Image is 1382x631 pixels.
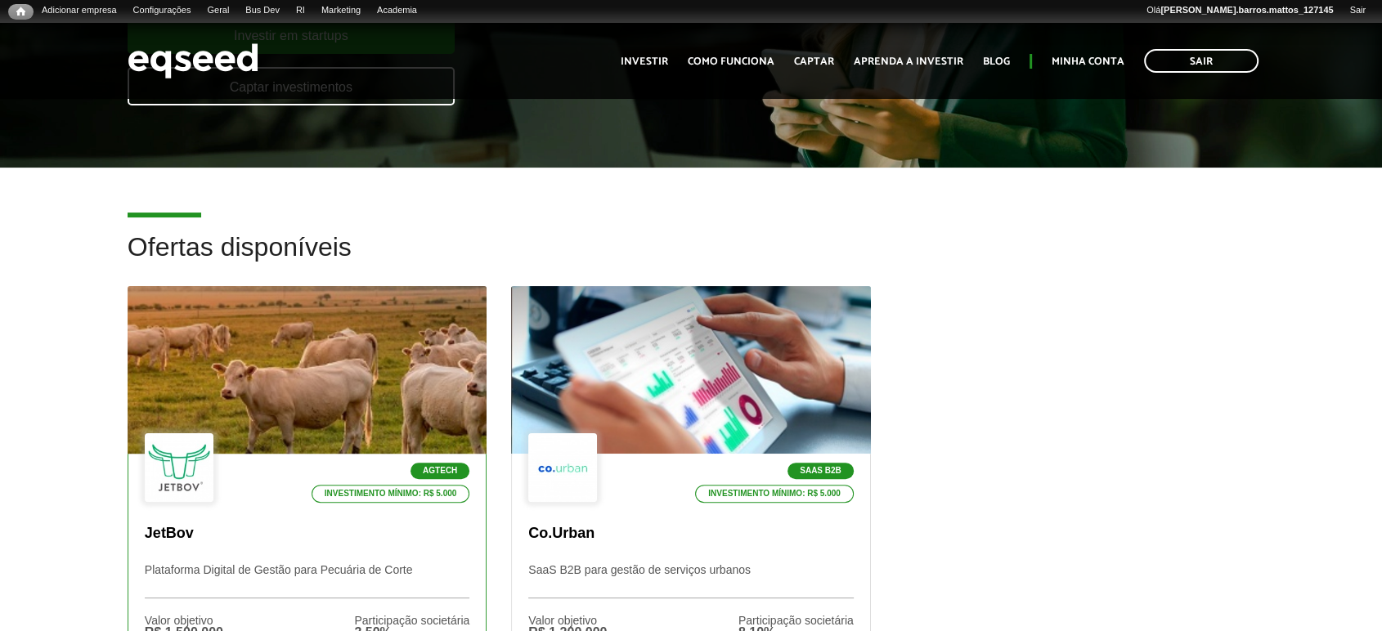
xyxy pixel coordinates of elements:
a: Configurações [125,4,200,17]
a: Início [8,4,34,20]
a: Sair [1341,4,1374,17]
a: Como funciona [688,56,774,67]
div: Valor objetivo [528,615,607,626]
a: Marketing [313,4,369,17]
a: Aprenda a investir [854,56,963,67]
div: Participação societária [738,615,854,626]
div: Valor objetivo [145,615,223,626]
a: Geral [199,4,237,17]
p: Investimento mínimo: R$ 5.000 [312,485,470,503]
p: Plataforma Digital de Gestão para Pecuária de Corte [145,563,469,598]
p: Investimento mínimo: R$ 5.000 [695,485,854,503]
p: SaaS B2B para gestão de serviços urbanos [528,563,853,598]
a: Investir [621,56,668,67]
span: Início [16,6,25,17]
p: Co.Urban [528,525,853,543]
a: Minha conta [1052,56,1124,67]
p: SaaS B2B [787,463,854,479]
a: Academia [369,4,425,17]
strong: [PERSON_NAME].barros.mattos_127145 [1160,5,1333,15]
img: EqSeed [128,39,258,83]
a: Bus Dev [237,4,288,17]
p: JetBov [145,525,469,543]
p: Agtech [411,463,469,479]
a: RI [288,4,313,17]
a: Adicionar empresa [34,4,125,17]
h2: Ofertas disponíveis [128,233,1254,286]
div: Participação societária [354,615,469,626]
a: Captar [794,56,834,67]
a: Sair [1144,49,1259,73]
a: Olá[PERSON_NAME].barros.mattos_127145 [1138,4,1341,17]
a: Blog [983,56,1010,67]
